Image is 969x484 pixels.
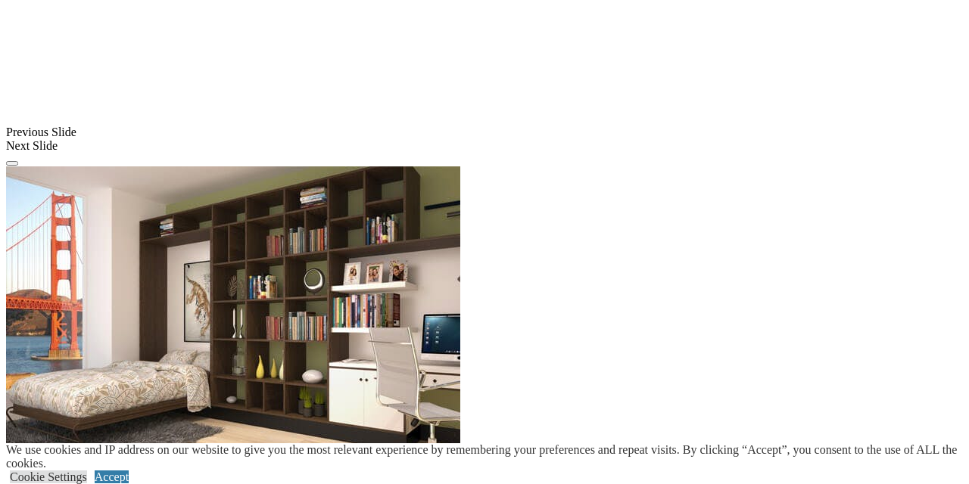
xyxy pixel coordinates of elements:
a: Accept [95,470,129,483]
a: Cookie Settings [10,470,87,483]
div: Previous Slide [6,126,963,139]
div: Next Slide [6,139,963,153]
img: Banner for mobile view [6,166,460,469]
div: We use cookies and IP address on our website to give you the most relevant experience by remember... [6,443,969,470]
button: Click here to pause slide show [6,161,18,166]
